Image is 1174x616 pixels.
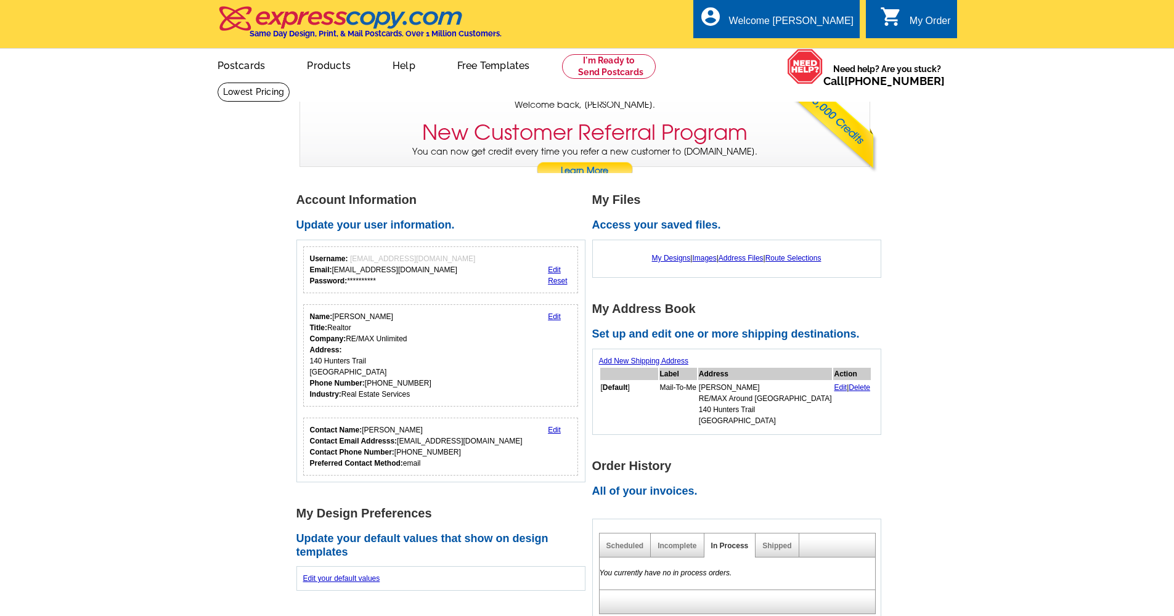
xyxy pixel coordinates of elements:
a: Route Selections [765,254,821,262]
span: Welcome back, [PERSON_NAME]. [515,99,655,111]
strong: Email: [310,265,332,274]
strong: Contact Name: [310,426,362,434]
a: My Designs [652,254,691,262]
strong: Contact Phone Number: [310,448,394,456]
h1: Account Information [296,193,592,206]
td: [ ] [600,381,658,427]
th: Address [698,368,833,380]
div: [PERSON_NAME] [EMAIL_ADDRESS][DOMAIN_NAME] [PHONE_NUMBER] email [310,424,523,469]
span: [EMAIL_ADDRESS][DOMAIN_NAME] [350,254,475,263]
h1: My Address Book [592,302,888,315]
strong: Password: [310,277,348,285]
h2: Set up and edit one or more shipping destinations. [592,328,888,341]
b: Default [603,383,628,392]
a: Help [373,50,435,79]
a: Images [692,254,716,262]
h1: Order History [592,460,888,472]
a: Edit your default values [303,574,380,583]
strong: Address: [310,346,342,354]
h4: Same Day Design, Print, & Mail Postcards. Over 1 Million Customers. [250,29,502,38]
h1: My Files [592,193,888,206]
div: Your personal details. [303,304,579,407]
a: Edit [834,383,847,392]
span: Call [823,75,945,87]
p: You can now get credit every time you refer a new customer to [DOMAIN_NAME]. [300,145,870,180]
a: Shipped [762,541,791,550]
a: Reset [548,277,567,285]
td: [PERSON_NAME] RE/MAX Around [GEOGRAPHIC_DATA] 140 Hunters Trail [GEOGRAPHIC_DATA] [698,381,833,427]
a: shopping_cart My Order [880,14,951,29]
a: [PHONE_NUMBER] [844,75,945,87]
a: Free Templates [438,50,550,79]
div: [PERSON_NAME] Realtor RE/MAX Unlimited 140 Hunters Trail [GEOGRAPHIC_DATA] [PHONE_NUMBER] Real Es... [310,311,431,400]
a: Scheduled [606,541,644,550]
td: | [833,381,871,427]
h2: Update your default values that show on design templates [296,532,592,559]
a: Learn More [536,162,634,180]
a: Address Files [719,254,764,262]
a: In Process [711,541,749,550]
div: | | | [599,246,874,270]
a: Edit [548,265,561,274]
h2: All of your invoices. [592,485,888,498]
strong: Phone Number: [310,379,365,387]
a: Edit [548,312,561,321]
div: Your login information. [303,246,579,293]
h2: Access your saved files. [592,219,888,232]
strong: Company: [310,334,346,343]
strong: Contact Email Addresss: [310,437,397,445]
a: Add New Shipping Address [599,357,688,365]
i: account_circle [699,6,722,28]
a: Edit [548,426,561,434]
strong: Name: [310,312,333,321]
div: Welcome [PERSON_NAME] [729,15,854,33]
a: Same Day Design, Print, & Mail Postcards. Over 1 Million Customers. [218,15,502,38]
a: Products [287,50,370,79]
a: Postcards [198,50,285,79]
i: shopping_cart [880,6,902,28]
h2: Update your user information. [296,219,592,232]
th: Label [659,368,697,380]
span: Need help? Are you stuck? [823,63,951,87]
h3: New Customer Referral Program [422,120,748,145]
td: Mail-To-Me [659,381,697,427]
strong: Username: [310,254,348,263]
th: Action [833,368,871,380]
a: Delete [849,383,870,392]
strong: Industry: [310,390,341,399]
strong: Title: [310,323,327,332]
a: Incomplete [658,541,696,550]
strong: Preferred Contact Method: [310,459,403,468]
h1: My Design Preferences [296,507,592,520]
em: You currently have no in process orders. [600,569,732,577]
div: Who should we contact regarding order issues? [303,418,579,476]
img: help [787,49,823,84]
div: My Order [910,15,951,33]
